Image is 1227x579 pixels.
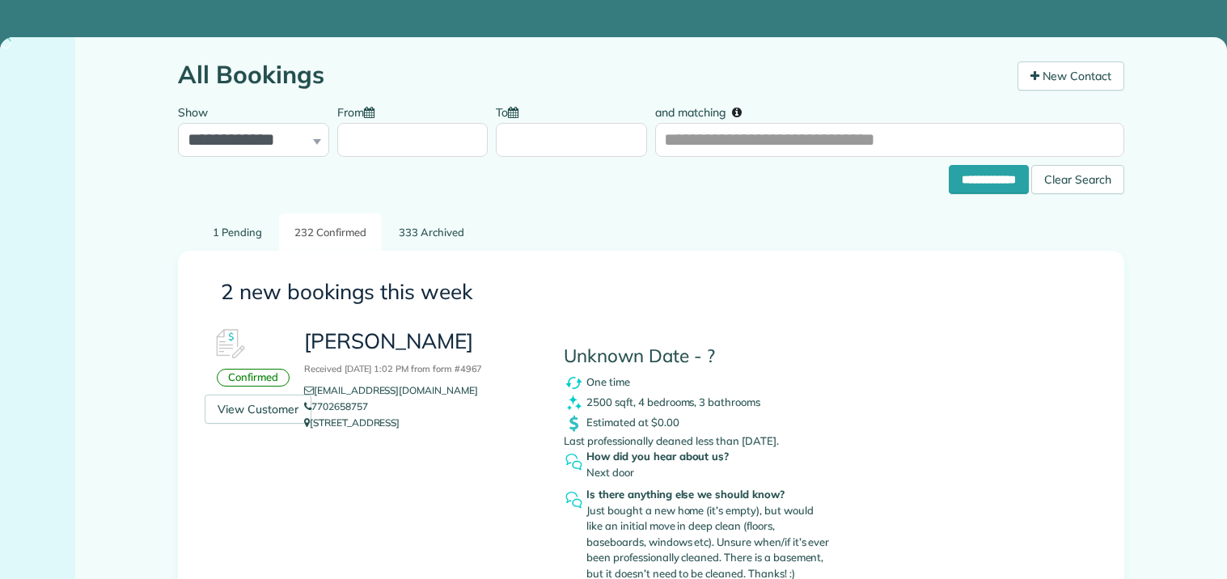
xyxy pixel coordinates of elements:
[383,213,480,251] a: 333 Archived
[586,487,831,503] strong: Is there anything else we should know?
[205,395,311,424] a: View Customer
[586,449,831,465] strong: How did you hear about us?
[564,393,584,413] img: clean_symbol_icon-dd072f8366c07ea3eb8378bb991ecd12595f4b76d916a6f83395f9468ae6ecae.png
[1031,165,1124,194] div: Clear Search
[197,213,277,251] a: 1 Pending
[564,490,584,510] img: question_symbol_icon-fa7b350da2b2fea416cef77984ae4cf4944ea5ab9e3d5925827a5d6b7129d3f6.png
[586,395,760,408] span: 2500 sqft, 4 bedrooms, 3 bathrooms
[586,374,630,387] span: One time
[304,400,368,412] a: 7702658757
[655,96,753,126] label: and matching
[337,96,383,126] label: From
[304,363,482,374] small: Received [DATE] 1:02 PM from form #4967
[279,213,382,251] a: 232 Confirmed
[564,346,865,366] h4: Unknown Date - ?
[217,369,290,387] div: Confirmed
[564,373,584,393] img: recurrence_symbol_icon-7cc721a9f4fb8f7b0289d3d97f09a2e367b638918f1a67e51b1e7d8abe5fb8d8.png
[304,330,539,376] h3: [PERSON_NAME]
[304,415,539,431] p: [STREET_ADDRESS]
[304,384,490,396] a: [EMAIL_ADDRESS][DOMAIN_NAME]
[178,61,1005,88] h1: All Bookings
[1018,61,1124,91] a: New Contact
[221,281,1081,304] h3: 2 new bookings this week
[586,415,679,428] span: Estimated at $0.00
[496,96,527,126] label: To
[586,466,634,479] span: Next door
[1031,167,1124,180] a: Clear Search
[564,452,584,472] img: question_symbol_icon-fa7b350da2b2fea416cef77984ae4cf4944ea5ab9e3d5925827a5d6b7129d3f6.png
[205,320,253,369] img: Booking #617292
[564,413,584,433] img: dollar_symbol_icon-bd8a6898b2649ec353a9eba708ae97d8d7348bddd7d2aed9b7e4bf5abd9f4af5.png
